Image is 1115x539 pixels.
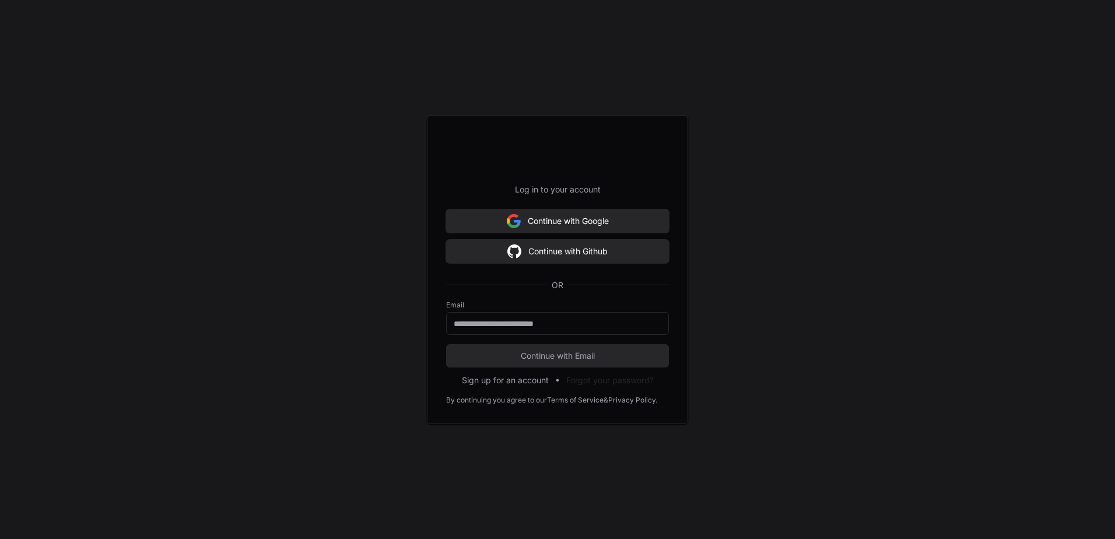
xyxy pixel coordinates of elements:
[446,300,669,310] label: Email
[446,209,669,233] button: Continue with Google
[604,395,608,405] div: &
[462,374,549,386] button: Sign up for an account
[608,395,657,405] a: Privacy Policy.
[507,209,521,233] img: Sign in with google
[446,344,669,367] button: Continue with Email
[446,184,669,195] p: Log in to your account
[566,374,654,386] button: Forgot your password?
[547,395,604,405] a: Terms of Service
[446,350,669,362] span: Continue with Email
[446,395,547,405] div: By continuing you agree to our
[507,240,521,263] img: Sign in with google
[446,240,669,263] button: Continue with Github
[547,279,568,291] span: OR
